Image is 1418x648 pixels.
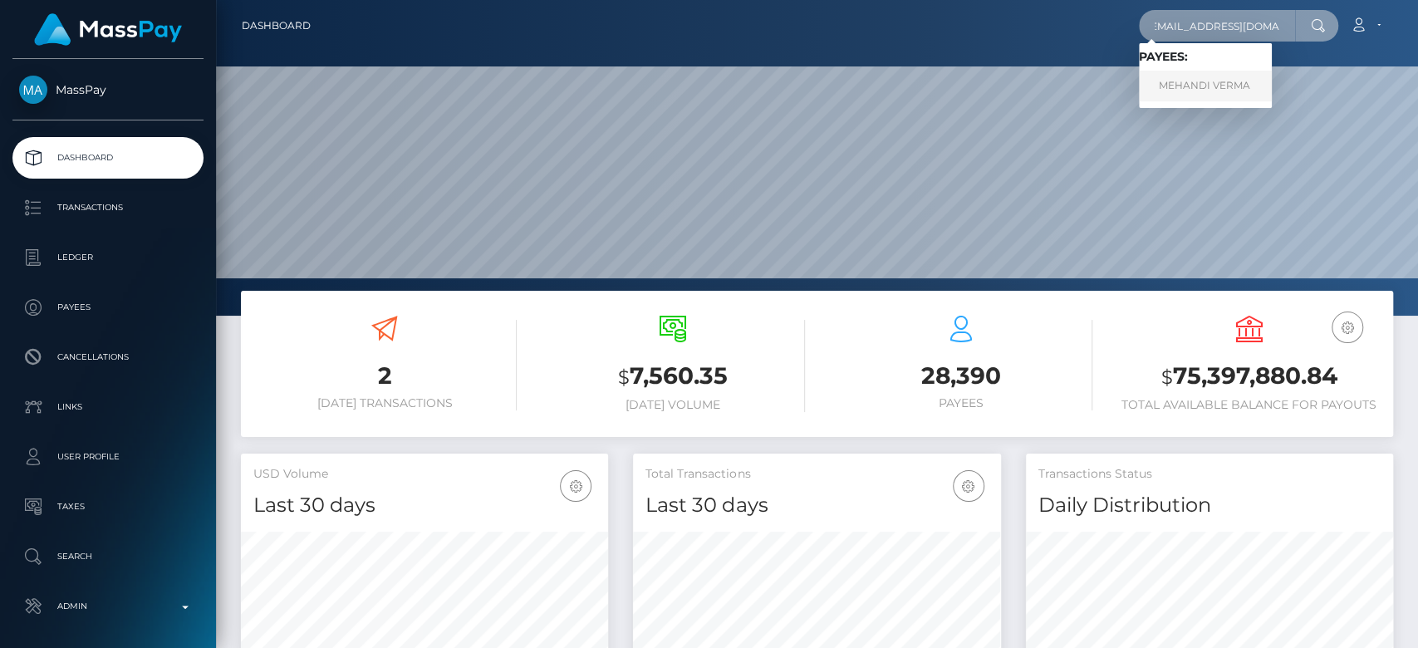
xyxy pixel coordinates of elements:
[19,544,197,569] p: Search
[542,360,805,394] h3: 7,560.35
[19,345,197,370] p: Cancellations
[12,436,204,478] a: User Profile
[253,491,596,520] h4: Last 30 days
[12,82,204,97] span: MassPay
[12,486,204,528] a: Taxes
[19,395,197,420] p: Links
[19,444,197,469] p: User Profile
[253,360,517,392] h3: 2
[542,398,805,412] h6: [DATE] Volume
[19,145,197,170] p: Dashboard
[1038,466,1381,483] h5: Transactions Status
[19,76,47,104] img: MassPay
[12,187,204,228] a: Transactions
[1161,366,1173,389] small: $
[12,137,204,179] a: Dashboard
[19,245,197,270] p: Ledger
[1139,10,1295,42] input: Search...
[12,237,204,278] a: Ledger
[1117,398,1381,412] h6: Total Available Balance for Payouts
[12,586,204,627] a: Admin
[12,287,204,328] a: Payees
[12,386,204,428] a: Links
[830,360,1093,392] h3: 28,390
[1139,50,1272,64] h6: Payees:
[19,295,197,320] p: Payees
[19,195,197,220] p: Transactions
[253,396,517,410] h6: [DATE] Transactions
[1038,491,1381,520] h4: Daily Distribution
[12,336,204,378] a: Cancellations
[645,491,988,520] h4: Last 30 days
[242,8,311,43] a: Dashboard
[1117,360,1381,394] h3: 75,397,880.84
[253,466,596,483] h5: USD Volume
[19,594,197,619] p: Admin
[645,466,988,483] h5: Total Transactions
[34,13,182,46] img: MassPay Logo
[19,494,197,519] p: Taxes
[830,396,1093,410] h6: Payees
[12,536,204,577] a: Search
[1139,71,1272,101] a: MEHANDI VERMA
[618,366,630,389] small: $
